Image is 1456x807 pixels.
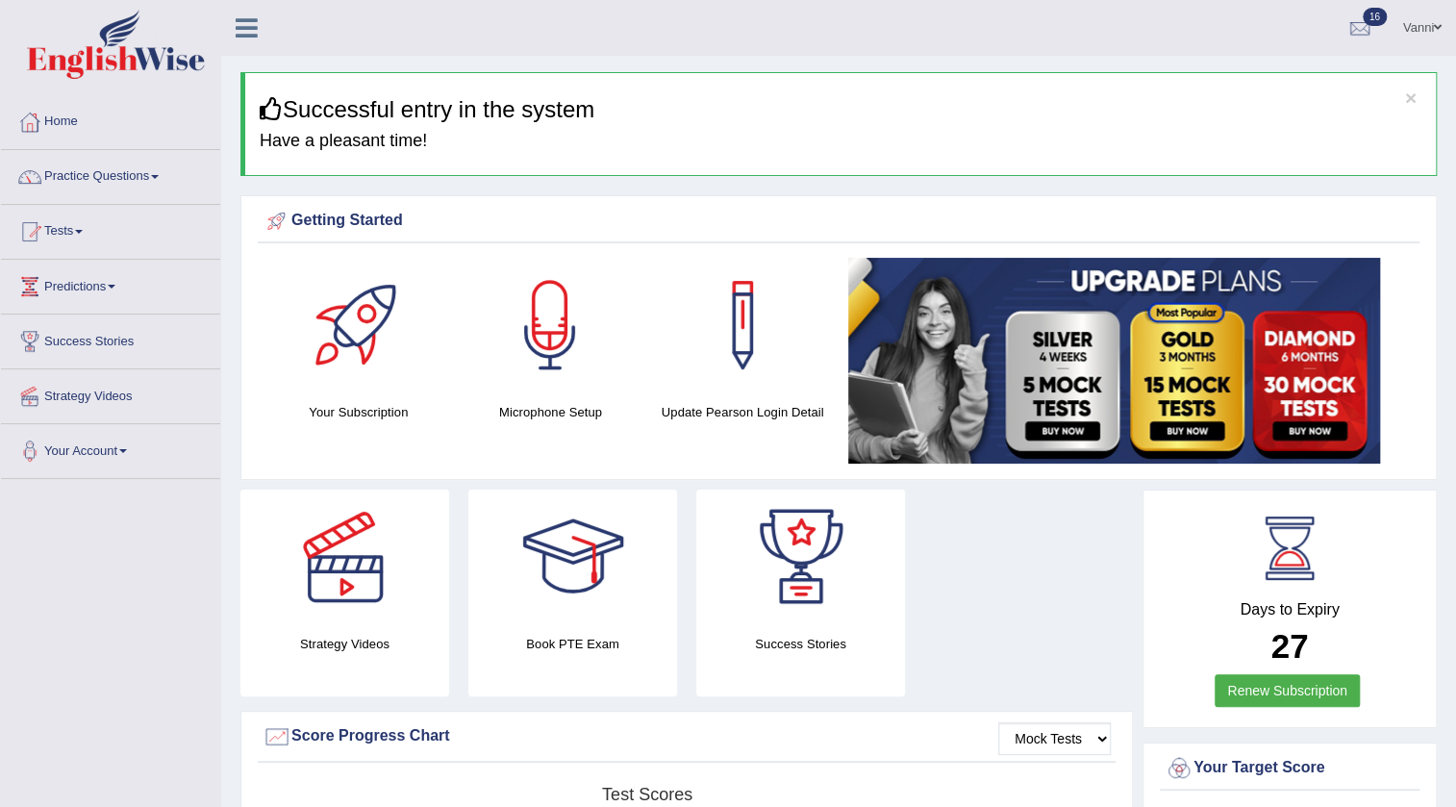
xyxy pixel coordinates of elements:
div: Getting Started [263,207,1415,236]
h4: Your Subscription [272,402,445,422]
h4: Strategy Videos [240,634,449,654]
div: Your Target Score [1165,754,1415,783]
h4: Book PTE Exam [468,634,677,654]
a: Success Stories [1,315,220,363]
span: 16 [1363,8,1387,26]
div: Score Progress Chart [263,722,1111,751]
a: Tests [1,205,220,253]
a: Practice Questions [1,150,220,198]
h3: Successful entry in the system [260,97,1421,122]
a: Strategy Videos [1,369,220,417]
h4: Update Pearson Login Detail [656,402,829,422]
a: Home [1,95,220,143]
button: × [1405,88,1417,108]
a: Renew Subscription [1215,674,1360,707]
h4: Days to Expiry [1165,601,1415,618]
img: small5.jpg [848,258,1380,464]
h4: Success Stories [696,634,905,654]
b: 27 [1271,627,1309,665]
tspan: Test scores [602,785,692,804]
a: Your Account [1,424,220,472]
h4: Microphone Setup [464,402,638,422]
h4: Have a pleasant time! [260,132,1421,151]
a: Predictions [1,260,220,308]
